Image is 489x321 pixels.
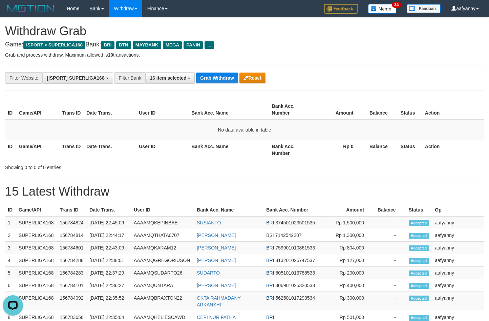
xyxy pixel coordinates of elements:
span: Copy 7142542287 to clipboard [275,233,302,238]
span: Accepted [409,270,429,276]
td: AAAAMQGREGORIUSON [131,254,194,267]
td: 156784092 [57,292,87,311]
td: 156784824 [57,216,87,229]
span: BRI [266,220,274,225]
td: 156784101 [57,279,87,292]
span: BRI [266,270,274,276]
span: 34 [392,2,401,8]
td: Rp 804,000 [328,242,374,254]
td: - [374,279,406,292]
th: Trans ID [59,140,84,159]
td: aafyanny [432,242,484,254]
th: Bank Acc. Name [189,100,269,119]
div: Showing 0 to 0 of 0 entries [5,161,199,171]
span: ISPORT > SUPERLIGA168 [23,41,85,49]
a: OKTA RAHMADANY ARKANSHI [197,295,240,307]
span: Accepted [409,283,429,289]
span: MEGA [163,41,182,49]
a: [PERSON_NAME] [197,283,236,288]
span: Accepted [409,245,429,251]
th: ID [5,140,16,159]
img: Button%20Memo.svg [368,4,397,14]
td: 1 [5,216,16,229]
th: User ID [136,100,189,119]
td: AAAAMQBRAXTON22 [131,292,194,311]
strong: 10 [108,52,113,58]
span: BSI [266,233,274,238]
span: Copy 805101013788533 to clipboard [275,270,315,276]
span: ... [205,41,214,49]
td: SUPERLIGA168 [16,254,57,267]
th: Trans ID [59,100,84,119]
td: 6 [5,279,16,292]
span: Copy 306901025320533 to clipboard [275,283,315,288]
span: PANIN [184,41,203,49]
td: No data available in table [5,119,484,140]
td: [DATE] 22:45:09 [87,216,131,229]
th: Balance [364,140,398,159]
td: [DATE] 22:37:29 [87,267,131,279]
span: BRI [266,315,274,320]
th: User ID [136,140,189,159]
th: Balance [364,100,398,119]
td: Rp 1,300,000 [328,229,374,242]
th: Status [398,100,422,119]
span: Accepted [409,258,429,264]
th: Game/API [16,140,59,159]
td: 7 [5,292,16,311]
button: Reset [239,73,265,83]
h1: 15 Latest Withdraw [5,185,484,198]
th: Trans ID [57,204,87,216]
td: SUPERLIGA168 [16,267,57,279]
td: SUPERLIGA168 [16,242,57,254]
span: Accepted [409,233,429,239]
td: [DATE] 22:36:27 [87,279,131,292]
th: Status [406,204,432,216]
p: Grab and process withdraw. Maximum allowed is transactions. [5,52,484,58]
td: - [374,254,406,267]
td: aafyanny [432,229,484,242]
td: 4 [5,254,16,267]
td: aafyanny [432,279,484,292]
th: Balance [374,204,406,216]
span: BTN [116,41,131,49]
th: Action [422,140,484,159]
td: aafyanny [432,292,484,311]
td: AAAAMQUNTARA [131,279,194,292]
a: [PERSON_NAME] [197,233,236,238]
th: Status [398,140,422,159]
th: Bank Acc. Number [269,100,312,119]
td: - [374,229,406,242]
img: Feedback.jpg [324,4,358,14]
td: [DATE] 22:44:17 [87,229,131,242]
th: Date Trans. [87,204,131,216]
span: Copy 813201025747537 to clipboard [275,258,315,263]
div: Filter Website [5,72,42,84]
td: 156784283 [57,267,87,279]
span: Accepted [409,220,429,226]
span: MAYBANK [133,41,161,49]
span: BRI [266,258,274,263]
a: [PERSON_NAME] [197,258,236,263]
h4: Game: Bank: [5,41,484,48]
td: Rp 1,500,000 [328,216,374,229]
th: Game/API [16,204,57,216]
span: BRI [266,295,274,301]
td: aafyanny [432,216,484,229]
td: - [374,292,406,311]
td: - [374,267,406,279]
th: Amount [312,100,364,119]
td: AAAAMQSUDARTO26 [131,267,194,279]
td: - [374,242,406,254]
span: Copy 374501023501535 to clipboard [275,220,315,225]
th: Bank Acc. Number [263,204,328,216]
span: BRI [266,245,274,250]
td: AAAAMQKEPINBAE [131,216,194,229]
div: Filter Bank [114,72,145,84]
th: Op [432,204,484,216]
td: 156784814 [57,229,87,242]
td: aafyanny [432,254,484,267]
td: SUPERLIGA168 [16,292,57,311]
th: Bank Acc. Name [189,140,269,159]
a: CEPI NUR FATHA [197,315,236,320]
